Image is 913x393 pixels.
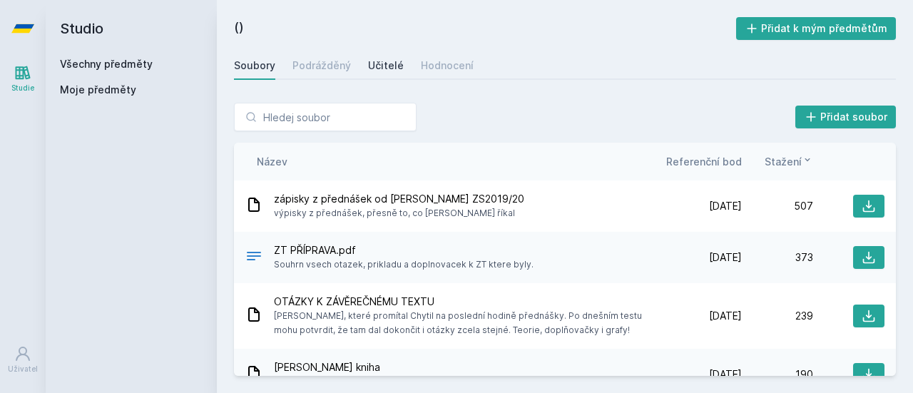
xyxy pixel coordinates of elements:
font: zápisky z přednášek od [PERSON_NAME] ​​ZS2019/20 [274,193,524,205]
button: Stažení [765,154,813,169]
font: 373 [795,251,813,263]
font: Název [257,155,287,168]
font: 190 [795,368,813,380]
font: [PERSON_NAME], které promítal Chytil na poslední hodině přednášky. Po dnešním testu mohu potvrdit... [274,310,642,335]
font: Souhrn vsech otazek, prikladu a doplnovacek k ZT ktere byly. [274,259,534,270]
font: Studio [60,20,103,37]
button: Přidat soubor [795,106,897,128]
font: Referenční bod [666,155,742,168]
div: PDF [245,247,262,268]
button: Název [257,154,287,169]
button: Referenční bod [666,154,742,169]
font: výpisky z přednášek, přesně to, co [PERSON_NAME] říkal [274,208,515,218]
font: Přidat k mým předmětům [761,22,887,34]
font: [DATE] [709,251,742,263]
font: Stažení [765,155,802,168]
font: Učitelé [368,59,404,71]
font: [DATE] [709,368,742,380]
font: ZT PŘÍPRAVA.pdf [274,244,356,256]
font: OTÁZKY K ZÁVĚREČNÉMU TEXTU [274,295,434,307]
a: Studie [3,57,43,101]
a: Učitelé [368,51,404,80]
font: [PERSON_NAME] kniha [274,361,380,373]
font: () [234,19,244,34]
button: Přidat k mým předmětům [736,17,897,40]
font: [DATE] [709,310,742,322]
font: Uživatel [8,364,38,373]
input: Hledej soubor [234,103,417,131]
font: Podrážděný [292,59,351,71]
font: Moje předměty [60,83,136,96]
font: Soubory [234,59,275,71]
font: Studie [11,83,34,92]
font: [DATE] [709,200,742,212]
a: Hodnocení [421,51,474,80]
a: Soubory [234,51,275,80]
font: Hodnocení [421,59,474,71]
a: Všechny předměty [60,58,153,70]
a: Uživatel [3,338,43,382]
font: 239 [795,310,813,322]
font: Přidat soubor [820,111,887,123]
font: 507 [794,200,813,212]
a: Podrážděný [292,51,351,80]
